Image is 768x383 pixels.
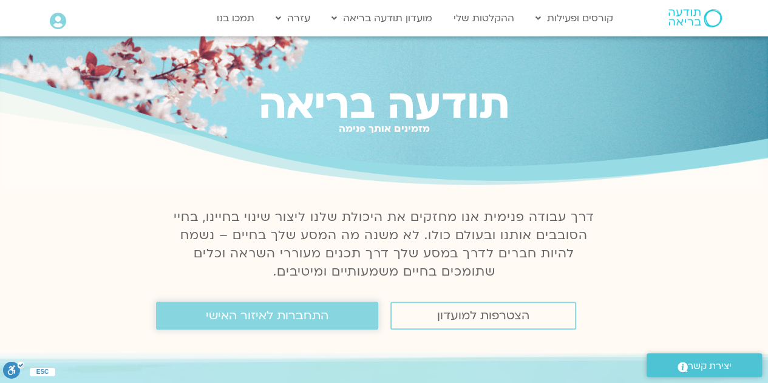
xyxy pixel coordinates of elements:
[156,302,378,330] a: התחברות לאיזור האישי
[270,7,316,30] a: עזרה
[447,7,520,30] a: ההקלטות שלי
[390,302,576,330] a: הצטרפות למועדון
[167,208,602,281] p: דרך עבודה פנימית אנו מחזקים את היכולת שלנו ליצור שינוי בחיינו, בחיי הסובבים אותנו ובעולם כולו. לא...
[688,358,732,375] span: יצירת קשר
[437,309,529,322] span: הצטרפות למועדון
[211,7,260,30] a: תמכו בנו
[668,9,722,27] img: תודעה בריאה
[325,7,438,30] a: מועדון תודעה בריאה
[647,353,762,377] a: יצירת קשר
[529,7,619,30] a: קורסים ופעילות
[206,309,328,322] span: התחברות לאיזור האישי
